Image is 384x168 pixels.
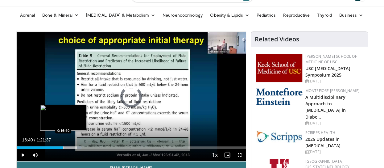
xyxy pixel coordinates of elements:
[82,9,159,21] a: [MEDICAL_DATA] & Metabolism
[305,149,363,155] div: [DATE]
[255,36,299,43] h4: Related Videos
[233,149,246,161] button: Fullscreen
[39,9,82,21] a: Bone & Mineral
[36,137,51,142] span: 1:21:37
[256,130,302,143] img: c9f2b0b7-b02a-4276-a72a-b0cbb4230bc1.jpg.150x105_q85_autocrop_double_scale_upscale_version-0.2.jpg
[305,94,346,120] a: A Multidisciplinary Approach to [MEDICAL_DATA] in Diabe…
[256,88,302,105] img: b0142b4c-93a1-4b58-8f91-5265c282693c.png.150x105_q85_autocrop_double_scale_upscale_version-0.2.png
[29,149,41,161] button: Mute
[22,137,33,142] span: 16:40
[256,54,302,82] img: 7b941f1f-d101-407a-8bfa-07bd47db01ba.png.150x105_q85_autocrop_double_scale_upscale_version-0.2.jpg
[313,9,336,21] a: Thyroid
[17,32,246,162] video-js: Video Player
[336,9,367,21] a: Business
[17,149,29,161] button: Play
[253,9,280,21] a: Pediatrics
[221,149,233,161] button: Enable picture-in-picture mode
[305,136,341,149] a: 2025 Updates in [MEDICAL_DATA]
[17,146,246,149] div: Progress Bar
[34,137,35,142] span: /
[305,120,363,126] div: [DATE]
[206,9,253,21] a: Obesity & Lipids
[40,105,86,131] img: image.jpeg
[159,9,206,21] a: Neuroendocrinology
[279,9,313,21] a: Reproductive
[16,9,39,21] a: Adrenal
[305,78,363,84] div: [DATE]
[305,65,350,78] a: USC [MEDICAL_DATA] Symposium 2025
[305,54,357,65] a: [PERSON_NAME] School of Medicine of USC
[305,88,360,93] a: Montefiore [PERSON_NAME]
[305,130,335,135] a: Scripps Health
[209,149,221,161] button: Playback Rate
